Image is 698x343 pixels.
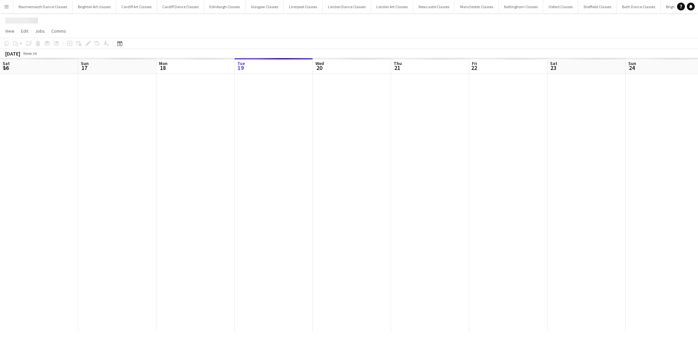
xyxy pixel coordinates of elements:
[80,64,89,72] span: 17
[3,27,17,35] a: View
[32,27,47,35] a: Jobs
[158,64,168,72] span: 18
[472,60,477,66] span: Fri
[245,0,284,13] button: Glasgow Classes
[413,0,455,13] button: Newcastle Classes
[22,51,38,56] span: Week 34
[204,0,245,13] button: Edinburgh Classes
[157,0,204,13] button: Cardiff Dance Classes
[2,64,10,72] span: 16
[471,64,477,72] span: 22
[18,27,31,35] a: Edit
[371,0,413,13] button: London Art Classes
[13,0,73,13] button: Bournemouth Dance Classes
[549,64,557,72] span: 23
[159,60,168,66] span: Mon
[628,60,636,66] span: Sun
[550,60,557,66] span: Sat
[21,28,28,34] span: Edit
[73,0,116,13] button: Brighton Art classes
[455,0,499,13] button: Manchester Classes
[627,64,636,72] span: 24
[543,0,578,13] button: Oxford Classes
[3,60,10,66] span: Sat
[284,0,323,13] button: Liverpool Classes
[323,0,371,13] button: London Dance Classes
[35,28,45,34] span: Jobs
[5,28,14,34] span: View
[49,27,69,35] a: Comms
[315,60,324,66] span: Wed
[116,0,157,13] button: Cardiff Art Classes
[578,0,617,13] button: Sheffield Classes
[499,0,543,13] button: Nottingham Classes
[393,64,402,72] span: 21
[236,64,245,72] span: 19
[237,60,245,66] span: Tue
[617,0,661,13] button: Bath Dance Classes
[81,60,89,66] span: Sun
[394,60,402,66] span: Thu
[314,64,324,72] span: 20
[5,50,20,57] div: [DATE]
[51,28,66,34] span: Comms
